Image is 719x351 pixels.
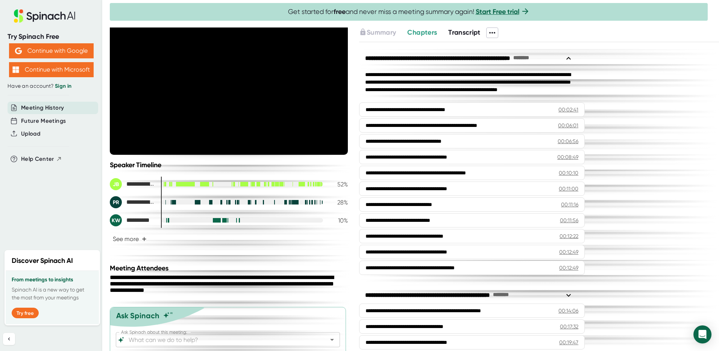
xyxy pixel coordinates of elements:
[558,307,578,314] div: 00:14:06
[110,264,350,272] div: Meeting Attendees
[9,62,94,77] button: Continue with Microsoft
[8,83,95,90] div: Have an account?
[561,201,578,208] div: 00:11:16
[359,27,396,38] button: Summary
[21,117,66,125] button: Future Meetings
[110,214,155,226] div: Kevin Wert
[110,161,348,169] div: Speaker Timeline
[8,32,95,41] div: Try Spinach Free
[334,8,346,16] b: free
[367,28,396,37] span: Summary
[559,339,578,346] div: 00:19:47
[476,8,519,16] a: Start Free trial
[116,311,159,320] div: Ask Spinach
[359,27,407,38] div: Upgrade to access
[110,178,122,190] div: JB
[110,196,155,208] div: Ponzio, Renee
[559,185,578,192] div: 00:11:00
[559,169,578,177] div: 00:10:10
[15,47,22,54] img: Aehbyd4JwY73AAAAAElFTkSuQmCC
[12,308,39,318] button: Try free
[21,130,40,138] button: Upload
[559,248,578,256] div: 00:12:49
[110,178,155,190] div: Jennifer Baker
[560,217,578,224] div: 00:11:56
[9,43,94,58] button: Continue with Google
[21,155,54,163] span: Help Center
[557,153,578,161] div: 00:08:49
[110,232,150,246] button: See more+
[560,232,578,240] div: 00:12:22
[329,199,348,206] div: 28 %
[558,106,578,113] div: 00:02:41
[327,334,337,345] button: Open
[55,83,71,89] a: Sign in
[329,217,348,224] div: 10 %
[448,28,481,37] span: Transcript
[558,137,578,145] div: 00:06:56
[559,264,578,272] div: 00:12:49
[127,334,316,345] input: What can we do to help?
[448,27,481,38] button: Transcript
[12,286,93,302] p: Spinach AI is a new way to get the most from your meetings
[558,122,578,129] div: 00:06:01
[110,214,122,226] div: KW
[21,104,64,112] button: Meeting History
[288,8,530,16] span: Get started for and never miss a meeting summary again!
[407,27,437,38] button: Chapters
[142,236,147,242] span: +
[3,333,15,345] button: Collapse sidebar
[21,155,62,163] button: Help Center
[12,277,93,283] h3: From meetings to insights
[693,325,711,343] div: Open Intercom Messenger
[407,28,437,37] span: Chapters
[110,196,122,208] div: PR
[560,323,578,330] div: 00:17:32
[329,181,348,188] div: 52 %
[12,256,73,266] h2: Discover Spinach AI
